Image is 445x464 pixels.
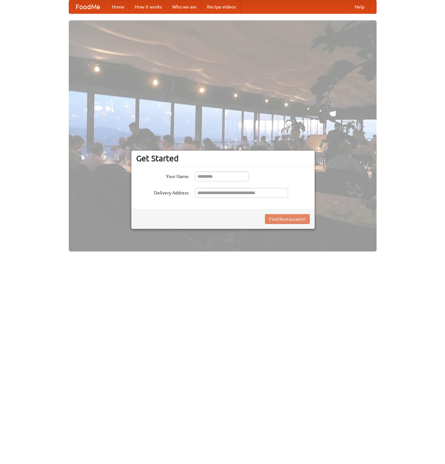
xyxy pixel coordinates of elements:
[107,0,130,13] a: Home
[202,0,241,13] a: Recipe videos
[349,0,370,13] a: Help
[136,171,189,180] label: Your Name
[69,0,107,13] a: FoodMe
[136,153,310,163] h3: Get Started
[130,0,167,13] a: How it works
[265,214,310,224] button: Find Restaurants!
[136,188,189,196] label: Delivery Address
[167,0,202,13] a: Who we are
